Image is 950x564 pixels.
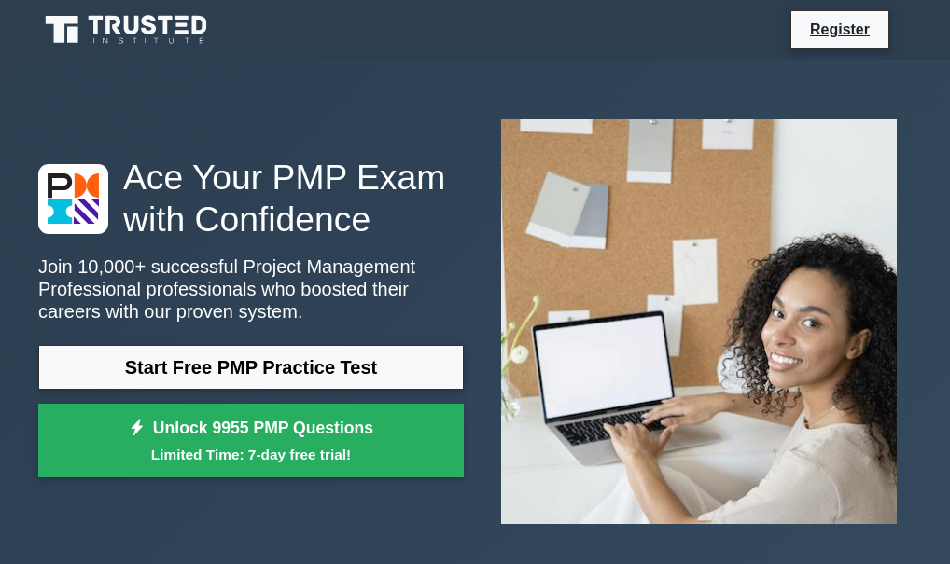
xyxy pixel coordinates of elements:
[799,18,881,41] a: Register
[38,255,464,323] p: Join 10,000+ successful Project Management Professional professionals who boosted their careers w...
[62,444,440,465] small: Limited Time: 7-day free trial!
[38,157,464,240] h1: Ace Your PMP Exam with Confidence
[38,345,464,390] a: Start Free PMP Practice Test
[38,404,464,478] a: Unlock 9955 PMP QuestionsLimited Time: 7-day free trial!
